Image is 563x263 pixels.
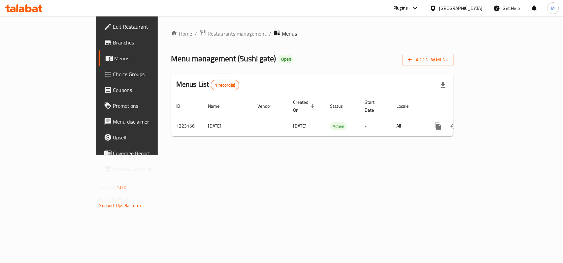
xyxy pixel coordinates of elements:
[171,51,276,66] span: Menu management ( Sushi gate )
[176,102,189,110] span: ID
[365,98,383,114] span: Start Date
[99,114,190,130] a: Menu disclaimer
[293,122,307,130] span: [DATE]
[393,4,408,12] div: Plugins
[279,55,294,63] div: Open
[99,50,190,66] a: Menus
[99,194,130,203] span: Get support on:
[257,102,280,110] span: Vendor
[113,102,185,110] span: Promotions
[446,118,462,134] button: Change Status
[176,79,239,90] h2: Menus List
[113,86,185,94] span: Coupons
[211,80,240,90] div: Total records count
[116,183,127,192] span: 1.0.0
[396,102,417,110] span: Locale
[113,23,185,31] span: Edit Restaurant
[113,133,185,141] span: Upsell
[439,5,483,12] div: [GEOGRAPHIC_DATA]
[99,19,190,35] a: Edit Restaurant
[113,165,185,173] span: Grocery Checklist
[99,98,190,114] a: Promotions
[391,116,425,136] td: All
[203,116,252,136] td: [DATE]
[408,56,448,64] span: Add New Menu
[115,54,185,62] span: Menus
[435,77,451,93] div: Export file
[99,145,190,161] a: Coverage Report
[279,56,294,62] span: Open
[403,54,454,66] button: Add New Menu
[99,66,190,82] a: Choice Groups
[113,149,185,157] span: Coverage Report
[359,116,391,136] td: -
[99,130,190,145] a: Upsell
[269,30,271,38] li: /
[113,118,185,126] span: Menu disclaimer
[425,96,499,116] th: Actions
[282,30,297,38] span: Menus
[195,30,197,38] li: /
[99,82,190,98] a: Coupons
[551,5,555,12] span: M
[330,123,347,130] span: Active
[208,102,228,110] span: Name
[430,118,446,134] button: more
[99,201,141,210] a: Support.OpsPlatform
[113,39,185,46] span: Branches
[330,122,347,130] div: Active
[293,98,317,114] span: Created On
[211,82,239,88] span: 1 record(s)
[99,183,116,192] span: Version:
[208,30,266,38] span: Restaurants management
[99,161,190,177] a: Grocery Checklist
[113,70,185,78] span: Choice Groups
[171,96,499,136] table: enhanced table
[171,29,454,38] nav: breadcrumb
[99,35,190,50] a: Branches
[200,29,266,38] a: Restaurants management
[330,102,351,110] span: Status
